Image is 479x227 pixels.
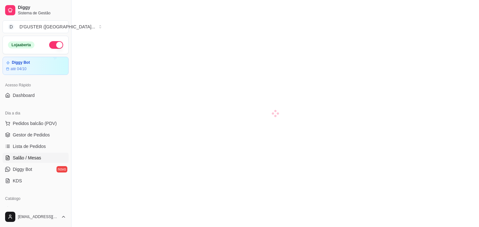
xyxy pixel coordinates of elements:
[3,153,69,163] a: Salão / Mesas
[12,60,30,65] article: Diggy Bot
[11,66,26,71] article: até 04/10
[3,118,69,128] button: Pedidos balcão (PDV)
[3,57,69,75] a: Diggy Botaté 04/10
[13,92,35,99] span: Dashboard
[13,120,57,127] span: Pedidos balcão (PDV)
[13,132,50,138] span: Gestor de Pedidos
[13,143,46,150] span: Lista de Pedidos
[13,155,41,161] span: Salão / Mesas
[3,80,69,90] div: Acesso Rápido
[3,176,69,186] a: KDS
[13,206,31,212] span: Produtos
[3,141,69,151] a: Lista de Pedidos
[3,3,69,18] a: DiggySistema de Gestão
[8,41,34,48] div: Loja aberta
[3,204,69,214] a: Produtos
[18,11,66,16] span: Sistema de Gestão
[3,108,69,118] div: Dia a dia
[3,194,69,204] div: Catálogo
[3,20,69,33] button: Select a team
[3,130,69,140] a: Gestor de Pedidos
[18,214,58,219] span: [EMAIL_ADDRESS][DOMAIN_NAME]
[13,178,22,184] span: KDS
[3,164,69,174] a: Diggy Botnovo
[13,166,32,172] span: Diggy Bot
[19,24,95,30] div: D'GUSTER ([GEOGRAPHIC_DATA] ...
[49,41,63,49] button: Alterar Status
[18,5,66,11] span: Diggy
[3,209,69,224] button: [EMAIL_ADDRESS][DOMAIN_NAME]
[8,24,14,30] span: D
[3,90,69,100] a: Dashboard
